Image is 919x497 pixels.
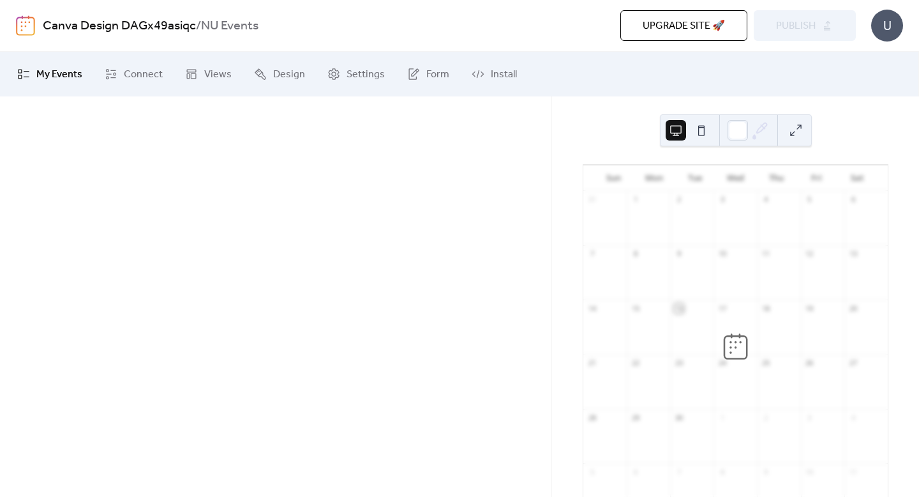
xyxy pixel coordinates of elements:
[674,195,684,204] div: 2
[675,165,715,191] div: Tue
[631,467,640,477] div: 6
[848,467,858,477] div: 11
[273,67,305,82] span: Design
[587,413,597,422] div: 28
[848,195,858,204] div: 6
[631,195,640,204] div: 1
[16,15,35,36] img: logo
[848,303,858,313] div: 20
[717,195,727,204] div: 3
[43,14,196,38] a: Canva Design DAGx49asiqc
[587,303,597,313] div: 14
[805,467,814,477] div: 10
[805,413,814,422] div: 3
[761,413,771,422] div: 2
[805,303,814,313] div: 19
[587,249,597,259] div: 7
[176,57,241,91] a: Views
[717,358,727,368] div: 24
[201,14,258,38] b: NU Events
[761,249,771,259] div: 11
[848,413,858,422] div: 4
[426,67,449,82] span: Form
[643,19,725,34] span: Upgrade site 🚀
[631,358,640,368] div: 22
[631,249,640,259] div: 8
[805,358,814,368] div: 26
[674,358,684,368] div: 23
[796,165,837,191] div: Fri
[587,467,597,477] div: 5
[674,249,684,259] div: 9
[462,57,527,91] a: Install
[631,413,640,422] div: 29
[587,358,597,368] div: 21
[204,67,232,82] span: Views
[717,303,727,313] div: 17
[95,57,172,91] a: Connect
[631,303,640,313] div: 15
[398,57,459,91] a: Form
[761,358,771,368] div: 25
[594,165,634,191] div: Sun
[717,249,727,259] div: 10
[244,57,315,91] a: Design
[620,10,747,41] button: Upgrade site 🚀
[318,57,394,91] a: Settings
[761,303,771,313] div: 18
[587,195,597,204] div: 31
[756,165,796,191] div: Thu
[36,67,82,82] span: My Events
[715,165,756,191] div: Wed
[848,358,858,368] div: 27
[674,467,684,477] div: 7
[8,57,92,91] a: My Events
[717,413,727,422] div: 1
[491,67,517,82] span: Install
[124,67,163,82] span: Connect
[634,165,675,191] div: Mon
[674,413,684,422] div: 30
[805,195,814,204] div: 5
[761,467,771,477] div: 9
[761,195,771,204] div: 4
[805,249,814,259] div: 12
[871,10,903,42] div: U
[674,303,684,313] div: 16
[196,14,201,38] b: /
[848,249,858,259] div: 13
[347,67,385,82] span: Settings
[717,467,727,477] div: 8
[837,165,878,191] div: Sat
